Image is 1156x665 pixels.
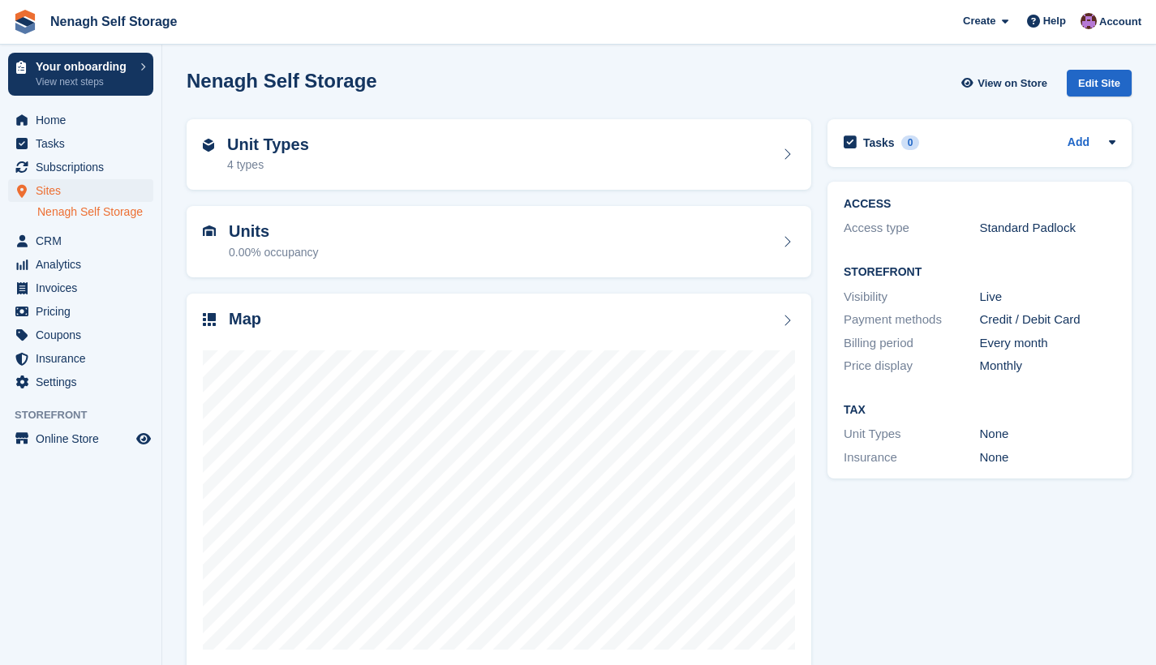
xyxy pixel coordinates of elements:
[8,300,153,323] a: menu
[36,230,133,252] span: CRM
[980,357,1116,375] div: Monthly
[963,13,995,29] span: Create
[229,244,319,261] div: 0.00% occupancy
[36,371,133,393] span: Settings
[1068,134,1089,152] a: Add
[8,132,153,155] a: menu
[36,61,132,72] p: Your onboarding
[844,219,980,238] div: Access type
[203,225,216,237] img: unit-icn-7be61d7bf1b0ce9d3e12c5938cc71ed9869f7b940bace4675aadf7bd6d80202e.svg
[203,139,214,152] img: unit-type-icn-2b2737a686de81e16bb02015468b77c625bbabd49415b5ef34ead5e3b44a266d.svg
[863,135,895,150] h2: Tasks
[844,404,1115,417] h2: Tax
[187,70,377,92] h2: Nenagh Self Storage
[980,311,1116,329] div: Credit / Debit Card
[36,277,133,299] span: Invoices
[36,427,133,450] span: Online Store
[844,198,1115,211] h2: ACCESS
[8,156,153,178] a: menu
[44,8,183,35] a: Nenagh Self Storage
[15,407,161,423] span: Storefront
[36,324,133,346] span: Coupons
[8,427,153,450] a: menu
[227,135,309,154] h2: Unit Types
[980,219,1116,238] div: Standard Padlock
[901,135,920,150] div: 0
[8,324,153,346] a: menu
[229,222,319,241] h2: Units
[134,429,153,448] a: Preview store
[1067,70,1132,97] div: Edit Site
[1099,14,1141,30] span: Account
[844,357,980,375] div: Price display
[844,448,980,467] div: Insurance
[229,310,261,328] h2: Map
[8,371,153,393] a: menu
[36,253,133,276] span: Analytics
[1067,70,1132,103] a: Edit Site
[980,448,1116,467] div: None
[187,119,811,191] a: Unit Types 4 types
[36,132,133,155] span: Tasks
[36,347,133,370] span: Insurance
[980,288,1116,307] div: Live
[8,230,153,252] a: menu
[959,70,1054,97] a: View on Store
[844,425,980,444] div: Unit Types
[1081,13,1097,29] img: Chloe McCarthy
[37,204,153,220] a: Nenagh Self Storage
[203,313,216,326] img: map-icn-33ee37083ee616e46c38cad1a60f524a97daa1e2b2c8c0bc3eb3415660979fc1.svg
[227,157,309,174] div: 4 types
[8,179,153,202] a: menu
[1043,13,1066,29] span: Help
[844,334,980,353] div: Billing period
[8,253,153,276] a: menu
[844,266,1115,279] h2: Storefront
[36,75,132,89] p: View next steps
[36,300,133,323] span: Pricing
[844,311,980,329] div: Payment methods
[844,288,980,307] div: Visibility
[36,109,133,131] span: Home
[978,75,1047,92] span: View on Store
[13,10,37,34] img: stora-icon-8386f47178a22dfd0bd8f6a31ec36ba5ce8667c1dd55bd0f319d3a0aa187defe.svg
[187,206,811,277] a: Units 0.00% occupancy
[36,179,133,202] span: Sites
[8,109,153,131] a: menu
[980,425,1116,444] div: None
[980,334,1116,353] div: Every month
[8,347,153,370] a: menu
[36,156,133,178] span: Subscriptions
[8,53,153,96] a: Your onboarding View next steps
[8,277,153,299] a: menu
